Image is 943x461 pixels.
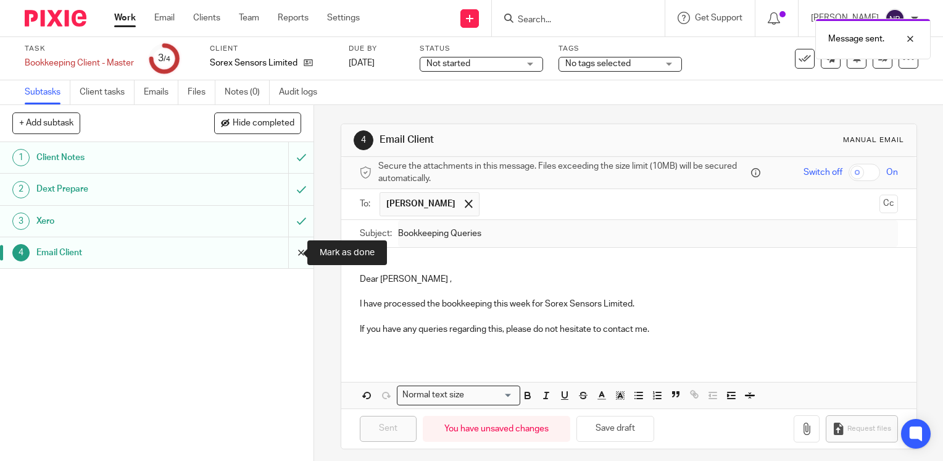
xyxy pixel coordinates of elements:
div: You have unsaved changes [423,416,570,442]
a: Files [188,80,215,104]
img: svg%3E [885,9,905,28]
a: Notes (0) [225,80,270,104]
p: If you have any queries regarding this, please do not hesitate to contact me. [360,323,898,336]
button: Request files [826,415,897,443]
button: + Add subtask [12,112,80,133]
label: Status [420,44,543,54]
div: 3 [12,213,30,230]
button: Hide completed [214,112,301,133]
span: Hide completed [233,119,294,129]
button: Save draft [576,416,654,442]
div: 1 [12,149,30,166]
input: Sent [360,416,417,442]
div: 4 [12,244,30,261]
span: On [886,166,898,179]
a: Subtasks [25,80,70,104]
p: Dear [PERSON_NAME] , [360,273,898,285]
span: Secure the attachments in this message. Files exceeding the size limit (10MB) will be secured aut... [378,160,748,185]
a: Reports [278,12,309,24]
h1: Client Notes [36,148,196,167]
input: Search for option [468,389,513,402]
a: Emails [144,80,178,104]
p: Message sent. [828,33,884,45]
img: Pixie [25,10,86,27]
label: Due by [349,44,404,54]
h1: Email Client [36,243,196,262]
label: Client [210,44,333,54]
label: To: [360,198,373,210]
a: Team [239,12,259,24]
a: Client tasks [80,80,135,104]
span: Switch off [804,166,842,179]
div: 3 [158,51,170,66]
button: Cc [879,195,898,213]
a: Work [114,12,136,24]
span: No tags selected [565,59,631,68]
label: Subject: [360,227,392,240]
p: Sorex Sensors Limited [210,57,297,69]
span: [PERSON_NAME] [386,198,455,210]
a: Audit logs [279,80,326,104]
label: Task [25,44,134,54]
h1: Dext Prepare [36,180,196,198]
span: Normal text size [400,389,467,402]
small: /4 [164,56,170,62]
div: Search for option [397,386,520,405]
p: I have processed the bookkeeping this week for Sorex Sensors Limited. [360,298,898,310]
a: Settings [327,12,360,24]
h1: Xero [36,212,196,230]
a: Clients [193,12,220,24]
span: [DATE] [349,59,375,67]
div: 4 [354,130,373,150]
h1: Email Client [380,133,655,146]
a: Email [154,12,175,24]
div: Manual email [843,135,904,145]
div: 2 [12,181,30,198]
span: Request files [847,424,891,434]
span: Not started [426,59,470,68]
div: Bookkeeping Client - Master [25,57,134,69]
